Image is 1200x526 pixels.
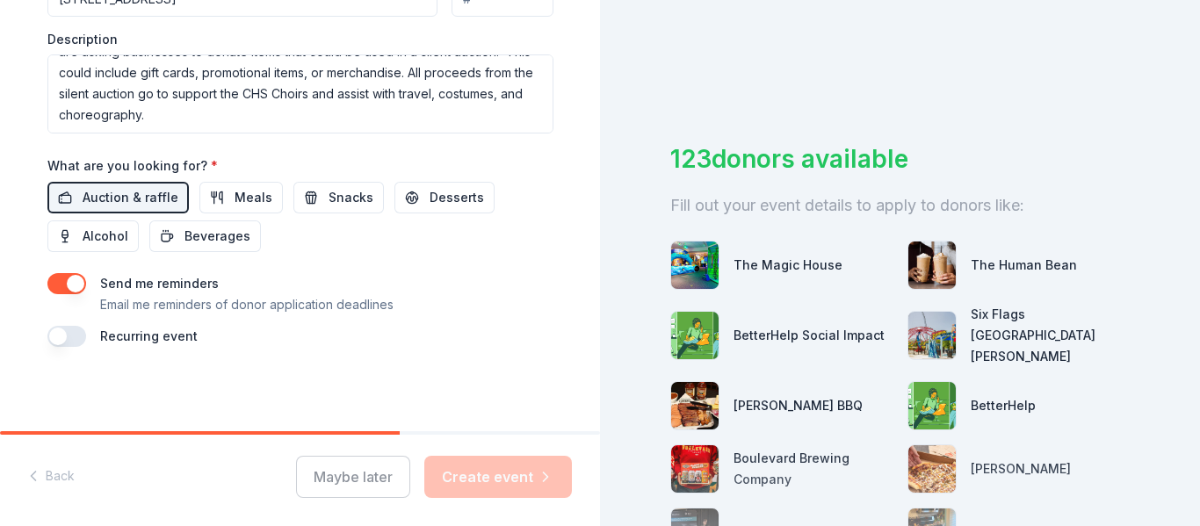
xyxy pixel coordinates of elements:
label: Send me reminders [100,276,219,291]
button: Meals [199,182,283,213]
button: Beverages [149,220,261,252]
span: Meals [235,187,272,208]
button: Desserts [394,182,495,213]
div: Fill out your event details to apply to donors like: [670,191,1130,220]
div: [PERSON_NAME] BBQ [734,395,863,416]
img: photo for The Human Bean [908,241,956,289]
img: photo for BetterHelp Social Impact [671,312,719,359]
p: Email me reminders of donor application deadlines [100,294,394,315]
div: The Magic House [734,255,842,276]
span: Alcohol [83,226,128,247]
div: Six Flags [GEOGRAPHIC_DATA][PERSON_NAME] [971,304,1131,367]
label: What are you looking for? [47,157,218,175]
div: The Human Bean [971,255,1077,276]
div: 123 donors available [670,141,1130,177]
img: photo for BetterHelp [908,382,956,429]
button: Alcohol [47,220,139,252]
div: BetterHelp [971,395,1036,416]
div: BetterHelp Social Impact [734,325,885,346]
span: Beverages [184,226,250,247]
label: Description [47,31,118,48]
button: Snacks [293,182,384,213]
label: Recurring event [100,328,198,343]
img: photo for Six Flags St. Louis [908,312,956,359]
span: Desserts [430,187,484,208]
span: Snacks [329,187,373,208]
span: Auction & raffle [83,187,178,208]
img: photo for Billy Sims BBQ [671,382,719,429]
textarea: The Spaghetti Dinner and Silent Auction is the largest fundraiser for our vocal music department.... [47,54,553,133]
button: Auction & raffle [47,182,189,213]
img: photo for The Magic House [671,241,719,289]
